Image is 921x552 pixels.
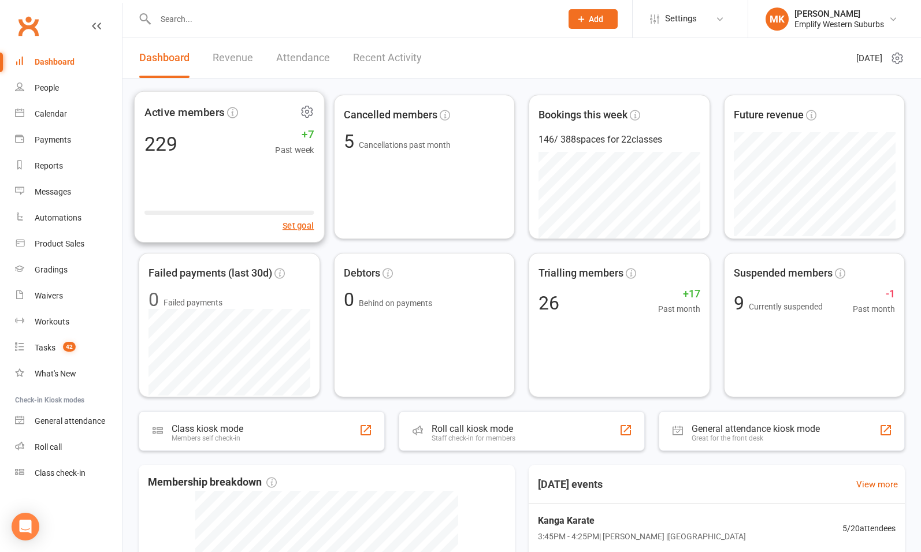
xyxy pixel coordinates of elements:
a: Calendar [15,101,122,127]
span: 0 [344,289,359,311]
span: Kanga Karate [538,513,746,528]
span: +17 [658,286,700,303]
span: Failed payments [164,296,222,309]
div: Messages [35,187,71,196]
a: Gradings [15,257,122,283]
span: Past week [275,143,314,157]
a: Dashboard [15,49,122,75]
div: Roll call kiosk mode [432,423,515,434]
div: Reports [35,161,63,170]
div: Waivers [35,291,63,300]
a: Dashboard [139,38,190,78]
a: People [15,75,122,101]
a: Roll call [15,434,122,460]
div: Product Sales [35,239,84,248]
div: General attendance kiosk mode [692,423,820,434]
span: Cancellations past month [359,140,451,150]
div: Dashboard [35,57,75,66]
a: Clubworx [14,12,43,40]
h3: [DATE] events [529,474,612,495]
span: 3:45PM - 4:25PM | [PERSON_NAME] | [GEOGRAPHIC_DATA] [538,530,746,543]
span: 5 [344,130,359,152]
span: Future revenue [734,107,804,124]
a: Payments [15,127,122,153]
a: General attendance kiosk mode [15,408,122,434]
span: 42 [63,342,76,352]
div: Members self check-in [172,434,243,442]
span: [DATE] [856,51,882,65]
span: Debtors [344,265,380,282]
span: Past month [658,303,700,315]
a: View more [856,478,898,491]
span: Add [589,14,603,24]
div: 229 [144,134,177,154]
a: What's New [15,361,122,387]
div: [PERSON_NAME] [794,9,884,19]
button: Set goal [283,219,314,233]
a: Messages [15,179,122,205]
button: Add [569,9,618,29]
a: Class kiosk mode [15,460,122,486]
div: 146 / 388 spaces for 22 classes [539,132,700,147]
span: Cancelled members [344,107,437,124]
a: Revenue [213,38,253,78]
a: Waivers [15,283,122,309]
div: Emplify Western Suburbs [794,19,884,29]
span: -1 [853,286,895,303]
div: MK [766,8,789,31]
span: 5 / 20 attendees [842,522,896,535]
span: Suspended members [734,265,833,282]
a: Attendance [276,38,330,78]
span: Bookings this week [539,107,627,124]
div: 9 [734,294,823,312]
div: Automations [35,213,81,222]
div: People [35,83,59,92]
span: Trialling members [539,265,623,282]
div: Class kiosk mode [172,423,243,434]
div: What's New [35,369,76,378]
a: Workouts [15,309,122,335]
div: Payments [35,135,71,144]
div: 0 [148,290,159,309]
span: Past month [853,303,895,315]
div: 26 [539,294,559,312]
div: General attendance [35,416,105,426]
span: Behind on payments [359,299,432,308]
div: Workouts [35,317,69,326]
span: Failed payments (last 30d) [148,265,272,282]
div: Tasks [35,343,55,352]
div: Roll call [35,442,62,452]
a: Recent Activity [353,38,422,78]
a: Tasks 42 [15,335,122,361]
div: Staff check-in for members [432,434,515,442]
div: Great for the front desk [692,434,820,442]
a: Product Sales [15,231,122,257]
span: +7 [275,126,314,143]
div: Gradings [35,265,68,274]
span: Settings [665,6,697,32]
a: Automations [15,205,122,231]
span: Active members [144,103,225,121]
input: Search... [152,11,554,27]
span: Membership breakdown [148,474,277,491]
a: Reports [15,153,122,179]
div: Class check-in [35,468,86,478]
div: Open Intercom Messenger [12,513,39,540]
div: Calendar [35,109,67,118]
span: Currently suspended [749,302,823,311]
